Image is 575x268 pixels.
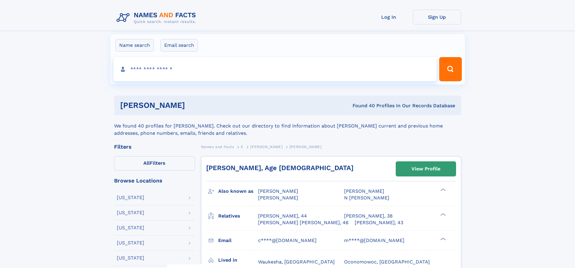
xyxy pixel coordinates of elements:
label: Filters [114,156,195,171]
span: [PERSON_NAME] [289,145,322,149]
span: [PERSON_NAME] [258,195,298,201]
a: Sign Up [413,10,461,24]
img: Logo Names and Facts [114,10,201,26]
a: [PERSON_NAME] [PERSON_NAME], 46 [258,219,349,226]
div: We found 40 profiles for [PERSON_NAME]. Check out our directory to find information about [PERSON... [114,115,461,137]
span: [PERSON_NAME] [344,188,384,194]
h1: [PERSON_NAME] [120,102,269,109]
div: View Profile [411,162,440,176]
div: ❯ [439,188,446,192]
label: Name search [115,39,154,52]
span: All [143,160,150,166]
div: ❯ [439,212,446,216]
div: [US_STATE] [117,241,144,245]
a: [PERSON_NAME] [250,143,283,150]
div: Found 40 Profiles In Our Records Database [269,102,455,109]
span: [PERSON_NAME] [250,145,283,149]
div: [US_STATE] [117,225,144,230]
div: [US_STATE] [117,195,144,200]
a: View Profile [396,162,456,176]
span: E [241,145,244,149]
input: search input [113,57,437,81]
h3: Email [218,235,258,246]
h3: Lived in [218,255,258,265]
a: [PERSON_NAME], 38 [344,213,393,219]
span: N [PERSON_NAME] [344,195,389,201]
label: Email search [160,39,198,52]
a: [PERSON_NAME], 44 [258,213,307,219]
a: E [241,143,244,150]
a: Log In [365,10,413,24]
div: Filters [114,144,195,150]
div: [US_STATE] [117,210,144,215]
span: Waukesha, [GEOGRAPHIC_DATA] [258,259,335,265]
a: [PERSON_NAME], Age [DEMOGRAPHIC_DATA] [206,164,353,172]
span: Oconomowoc, [GEOGRAPHIC_DATA] [344,259,430,265]
button: Search Button [439,57,462,81]
span: [PERSON_NAME] [258,188,298,194]
h3: Also known as [218,186,258,196]
div: ❯ [439,237,446,241]
div: Browse Locations [114,178,195,183]
div: [US_STATE] [117,256,144,260]
a: [PERSON_NAME], 43 [355,219,403,226]
h3: Relatives [218,211,258,221]
a: Names and Facts [201,143,234,150]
